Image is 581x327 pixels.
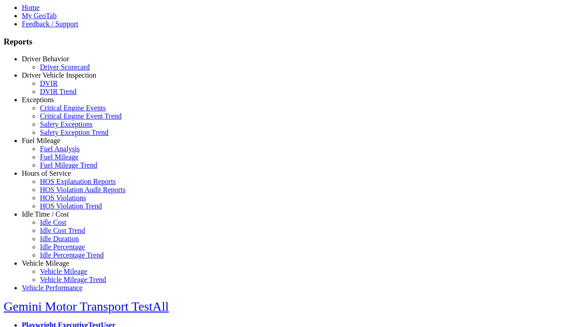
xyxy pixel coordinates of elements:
a: Gemini Motor Transport TestAll [4,299,169,313]
a: My GeoTab [22,12,57,20]
a: Driver Vehicle Inspection [22,71,96,79]
a: Vehicle Mileage [22,259,69,267]
a: Home [22,4,39,11]
a: HOS Violation Trend [40,202,102,210]
h3: Reports [4,37,577,47]
a: Fuel Mileage [22,137,60,144]
a: HOS Explanation Reports [40,178,116,185]
a: Fuel Mileage Trend [40,161,97,169]
a: Vehicle Performance [22,284,83,292]
a: Safety Exceptions [40,120,93,128]
a: Exceptions [22,96,54,104]
a: Driver Behavior [22,55,69,63]
a: Driver Scorecard [40,63,90,71]
a: Idle Cost Trend [40,227,85,234]
a: Critical Engine Events [40,104,106,112]
a: Critical Engine Event Trend [40,112,122,120]
a: Vehicle Mileage Trend [40,276,106,283]
a: Fuel Mileage [40,153,79,161]
a: Hours of Service [22,169,71,177]
a: Idle Percentage Trend [40,251,103,259]
a: DVIR [40,79,58,87]
a: DVIR Trend [40,88,76,95]
a: Fuel Analysis [40,145,80,153]
a: Idle Time / Cost [22,210,69,218]
a: Idle Percentage [40,243,85,251]
a: Idle Cost [40,218,66,226]
a: Vehicle Mileage [40,268,87,275]
a: Idle Duration [40,235,79,243]
a: Safety Exception Trend [40,129,108,136]
a: HOS Violation Audit Reports [40,186,126,193]
a: HOS Violations [40,194,86,202]
a: Feedback / Support [22,20,78,28]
